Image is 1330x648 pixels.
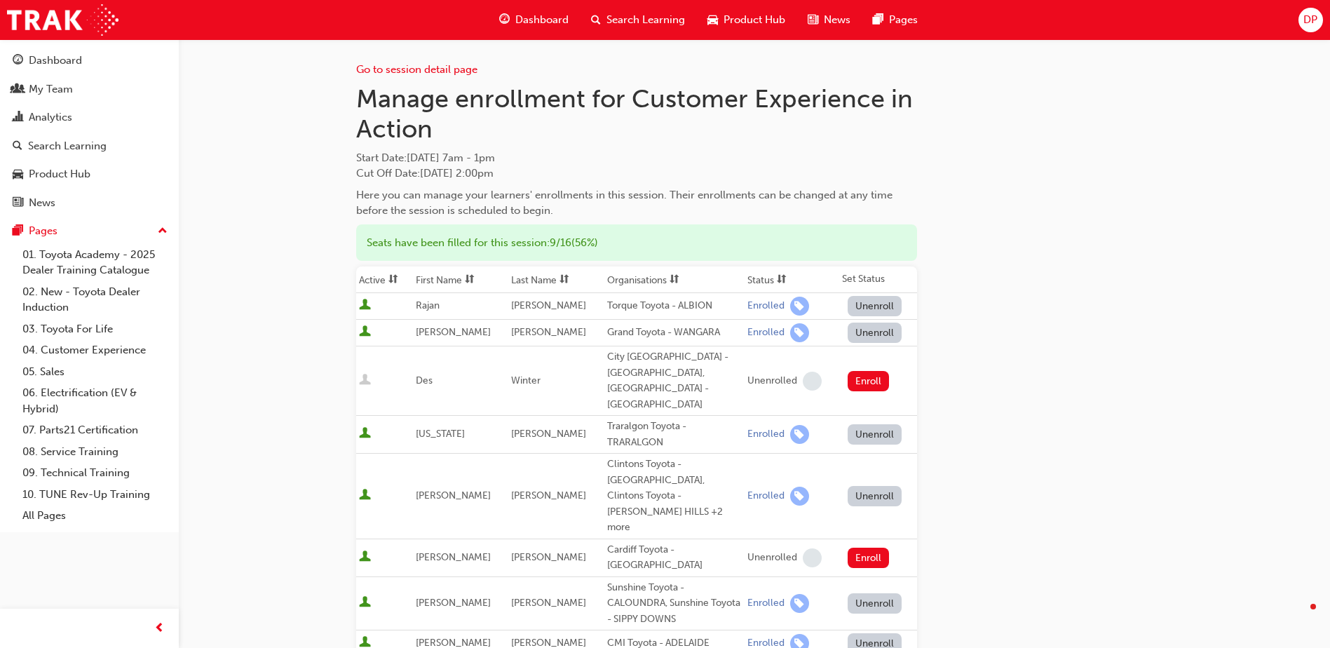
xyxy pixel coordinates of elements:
span: Search Learning [606,12,685,28]
a: Analytics [6,104,173,130]
span: DP [1303,12,1317,28]
span: [PERSON_NAME] [511,299,586,311]
span: learningRecordVerb_ENROLL-icon [790,297,809,316]
a: news-iconNews [796,6,862,34]
span: news-icon [13,197,23,210]
a: pages-iconPages [862,6,929,34]
span: [PERSON_NAME] [511,428,586,440]
span: User is active [359,299,371,313]
div: Enrolled [747,299,785,313]
span: [US_STATE] [416,428,465,440]
div: Traralgon Toyota - TRARALGON [607,419,742,450]
span: Des [416,374,433,386]
div: Enrolled [747,490,785,503]
h1: Manage enrollment for Customer Experience in Action [356,83,917,144]
span: pages-icon [13,225,23,238]
div: Clintons Toyota - [GEOGRAPHIC_DATA], Clintons Toyota - [PERSON_NAME] HILLS +2 more [607,457,742,536]
span: Rajan [416,299,440,311]
div: Sunshine Toyota - CALOUNDRA, Sunshine Toyota - SIPPY DOWNS [607,580,742,628]
div: Cardiff Toyota - [GEOGRAPHIC_DATA] [607,542,742,574]
a: 06. Electrification (EV & Hybrid) [17,382,173,419]
a: 07. Parts21 Certification [17,419,173,441]
div: News [29,195,55,211]
span: sorting-icon [777,274,787,286]
button: Unenroll [848,593,902,614]
span: User is active [359,427,371,441]
span: car-icon [707,11,718,29]
a: Product Hub [6,161,173,187]
span: Product Hub [724,12,785,28]
button: Unenroll [848,296,902,316]
button: Pages [6,218,173,244]
a: 05. Sales [17,361,173,383]
span: [PERSON_NAME] [511,551,586,563]
div: Search Learning [28,138,107,154]
img: Trak [7,4,118,36]
button: Unenroll [848,424,902,445]
span: User is active [359,489,371,503]
a: 08. Service Training [17,441,173,463]
button: DP [1298,8,1323,32]
span: User is active [359,551,371,565]
a: Dashboard [6,48,173,74]
span: sorting-icon [670,274,679,286]
button: Unenroll [848,486,902,506]
span: User is inactive [359,374,371,388]
th: Toggle SortBy [356,266,413,293]
span: learningRecordVerb_NONE-icon [803,372,822,391]
span: learningRecordVerb_NONE-icon [803,548,822,567]
span: learningRecordVerb_ENROLL-icon [790,323,809,342]
a: News [6,190,173,216]
a: Search Learning [6,133,173,159]
span: search-icon [13,140,22,153]
th: Toggle SortBy [745,266,839,293]
span: learningRecordVerb_ENROLL-icon [790,594,809,613]
a: 03. Toyota For Life [17,318,173,340]
div: Torque Toyota - ALBION [607,298,742,314]
div: Enrolled [747,597,785,610]
span: people-icon [13,83,23,96]
a: Go to session detail page [356,63,477,76]
div: Product Hub [29,166,90,182]
span: [PERSON_NAME] [511,597,586,609]
span: search-icon [591,11,601,29]
span: guage-icon [499,11,510,29]
span: news-icon [808,11,818,29]
iframe: Intercom live chat [1282,600,1316,634]
button: Enroll [848,548,890,568]
a: search-iconSearch Learning [580,6,696,34]
span: Cut Off Date : [DATE] 2:00pm [356,167,494,180]
button: DashboardMy TeamAnalyticsSearch LearningProduct HubNews [6,45,173,218]
span: [PERSON_NAME] [416,551,491,563]
a: 09. Technical Training [17,462,173,484]
a: 04. Customer Experience [17,339,173,361]
span: [PERSON_NAME] [416,490,491,501]
th: Toggle SortBy [508,266,604,293]
span: chart-icon [13,112,23,124]
a: All Pages [17,505,173,527]
th: Toggle SortBy [413,266,508,293]
div: Enrolled [747,326,785,339]
div: Grand Toyota - WANGARA [607,325,742,341]
span: [PERSON_NAME] [511,490,586,501]
a: 02. New - Toyota Dealer Induction [17,281,173,318]
span: up-icon [158,222,168,241]
span: sorting-icon [388,274,398,286]
span: News [824,12,850,28]
span: pages-icon [873,11,883,29]
div: Enrolled [747,428,785,441]
th: Toggle SortBy [604,266,745,293]
span: [PERSON_NAME] [416,326,491,338]
span: guage-icon [13,55,23,67]
a: car-iconProduct Hub [696,6,796,34]
div: Pages [29,223,57,239]
div: Here you can manage your learners' enrollments in this session. Their enrollments can be changed ... [356,187,917,219]
span: learningRecordVerb_ENROLL-icon [790,425,809,444]
a: My Team [6,76,173,102]
div: Seats have been filled for this session : 9 / 16 ( 56% ) [356,224,917,262]
div: My Team [29,81,73,97]
span: User is active [359,325,371,339]
span: User is active [359,596,371,610]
